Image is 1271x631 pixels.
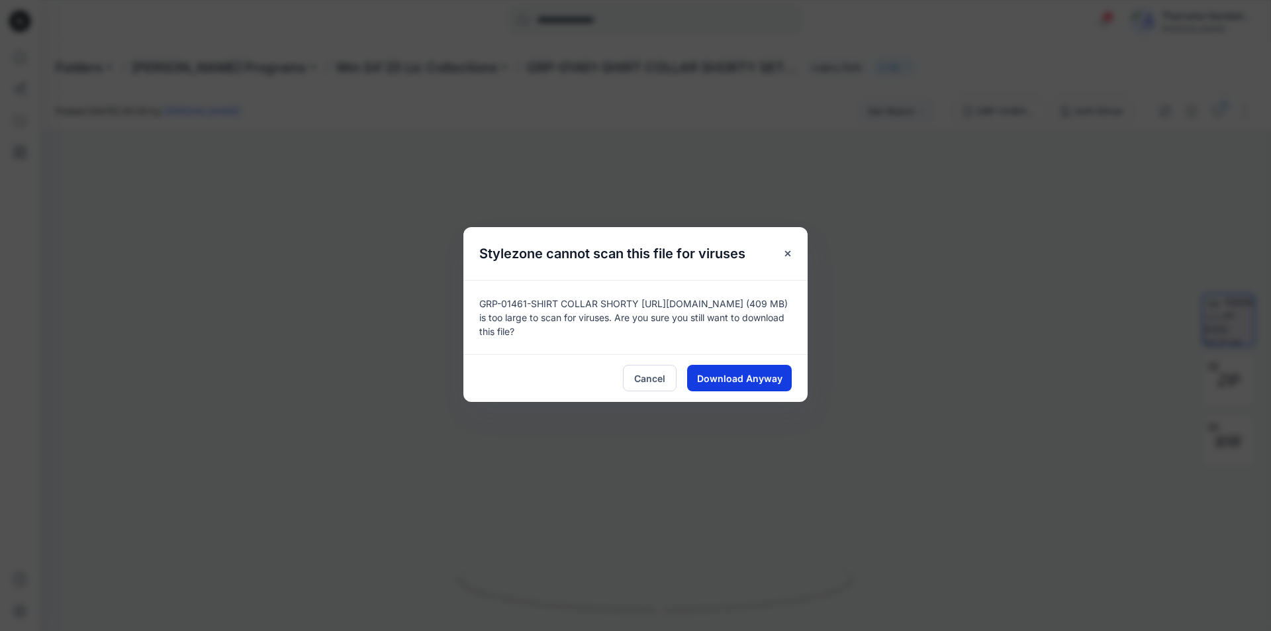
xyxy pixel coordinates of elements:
span: Cancel [634,371,665,385]
div: GRP-01461-SHIRT COLLAR SHORTY [URL][DOMAIN_NAME] (409 MB) is too large to scan for viruses. Are y... [463,280,808,354]
button: Download Anyway [687,365,792,391]
h5: Stylezone cannot scan this file for viruses [463,227,761,280]
span: Download Anyway [697,371,782,385]
button: Cancel [623,365,677,391]
button: Close [776,242,800,266]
